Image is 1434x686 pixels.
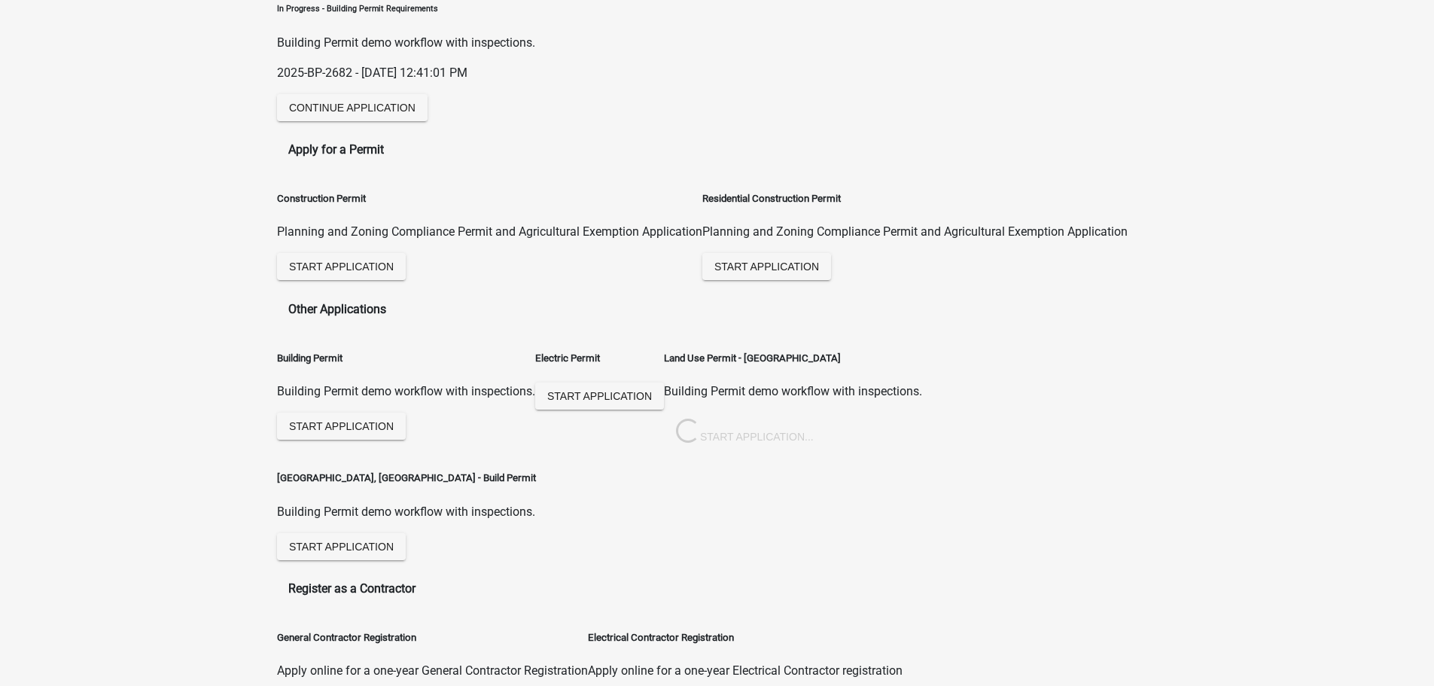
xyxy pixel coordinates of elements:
p: Building Permit demo workflow with inspections. [664,383,922,401]
p: Apply online for a one-year General Contractor Registration [277,662,588,680]
h5: General Contractor Registration [277,630,588,645]
p: 2025-BP-2682 - [DATE] 12:41:01 PM [277,64,535,82]
span: Start Application [547,390,652,402]
h5: Land Use Permit - [GEOGRAPHIC_DATA] [664,351,922,366]
h5: Construction Permit [277,191,702,206]
h4: Other Applications [288,300,1146,319]
span: Start Application [289,420,394,432]
p: Building Permit demo workflow with inspections. [277,383,535,401]
button: Start Application [277,253,406,280]
wm-workflow-list-section: Other Applications [288,300,1146,564]
button: Start Application [277,533,406,560]
span: Start Application [289,261,394,273]
h4: Apply for a Permit [288,141,1146,159]
button: Continue Application [277,94,428,121]
button: Start Application [535,383,664,410]
button: Start Application... [664,413,826,450]
h6: In Progress - Building Permit Requirements [277,3,535,15]
button: Start Application [277,413,406,440]
p: Apply online for a one-year Electrical Contractor registration [588,662,903,680]
p: Building Permit demo workflow with inspections. [277,34,535,52]
p: Planning and Zoning Compliance Permit and Agricultural Exemption Application [702,223,1128,241]
h5: Building Permit [277,351,535,366]
p: Planning and Zoning Compliance Permit and Agricultural Exemption Application [277,223,702,241]
h5: Electrical Contractor Registration [588,630,903,645]
h5: [GEOGRAPHIC_DATA], [GEOGRAPHIC_DATA] - Build Permit [277,471,536,486]
h5: Electric Permit [535,351,664,366]
h4: Register as a Contractor [288,580,1146,598]
span: Start Application [714,261,819,273]
p: Building Permit demo workflow with inspections. [277,503,536,521]
span: Start Application [289,540,394,552]
button: Start Application [702,253,831,280]
h5: Residential Construction Permit [702,191,1128,206]
span: Start Application... [676,431,814,443]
